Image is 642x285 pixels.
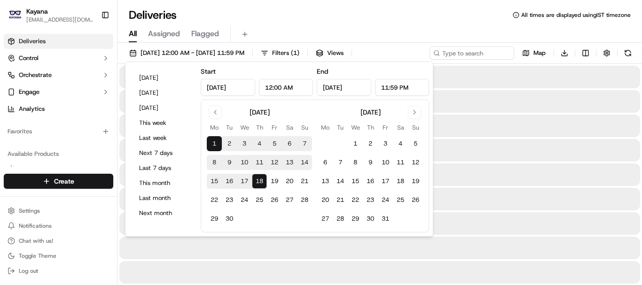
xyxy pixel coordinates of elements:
p: Welcome 👋 [9,38,171,53]
button: 18 [252,174,267,189]
button: 10 [237,155,252,170]
button: Next month [135,207,191,220]
button: Refresh [621,46,634,60]
button: Start new chat [160,92,171,104]
button: 24 [378,193,393,208]
button: 3 [378,136,393,151]
button: 17 [378,174,393,189]
button: Go to previous month [209,106,222,119]
span: All [129,28,137,39]
div: 📗 [9,137,17,145]
img: Nash [9,9,28,28]
button: 21 [297,174,312,189]
span: [DATE] 12:00 AM - [DATE] 11:59 PM [141,49,244,57]
button: 15 [207,174,222,189]
button: 23 [222,193,237,208]
button: 30 [222,211,237,226]
button: This week [135,116,191,130]
div: 💻 [79,137,87,145]
button: 2 [222,136,237,151]
button: 8 [348,155,363,170]
button: 9 [222,155,237,170]
button: Orchestrate [4,68,113,83]
button: Go to next month [408,106,421,119]
button: 16 [363,174,378,189]
label: Start [201,67,216,76]
th: Saturday [282,123,297,132]
img: Kayana [8,8,23,23]
span: Notifications [19,222,52,230]
input: Time [259,79,313,96]
button: 27 [318,211,333,226]
div: Available Products [4,146,113,162]
span: Knowledge Base [19,136,72,146]
button: 26 [267,193,282,208]
input: Date [317,79,371,96]
a: Powered byPylon [66,159,114,166]
a: Deliveries [4,34,113,49]
button: Last 7 days [135,162,191,175]
th: Saturday [393,123,408,132]
div: [DATE] [360,108,381,117]
span: Pylon [94,159,114,166]
button: Toggle Theme [4,249,113,262]
input: Date [201,79,255,96]
button: 7 [297,136,312,151]
button: 16 [222,174,237,189]
div: [DATE] [250,108,270,117]
button: 27 [282,193,297,208]
input: Type to search [430,46,514,60]
th: Thursday [252,123,267,132]
button: 28 [333,211,348,226]
button: 22 [207,193,222,208]
th: Friday [267,123,282,132]
button: 20 [282,174,297,189]
button: 28 [297,193,312,208]
span: Engage [19,88,39,96]
button: 4 [252,136,267,151]
button: 4 [393,136,408,151]
a: 📗Knowledge Base [6,132,76,149]
span: Create [54,177,74,186]
button: Kayana [26,7,48,16]
button: Log out [4,264,113,277]
th: Monday [318,123,333,132]
div: We're available if you need us! [32,99,119,107]
span: Nash AI [19,165,40,173]
span: Deliveries [19,37,46,46]
span: Analytics [19,105,45,113]
a: Nash AI [8,165,110,173]
a: Analytics [4,101,113,116]
button: 26 [408,193,423,208]
button: 1 [348,136,363,151]
span: API Documentation [89,136,151,146]
h1: Deliveries [129,8,177,23]
a: 💻API Documentation [76,132,155,149]
button: Notifications [4,219,113,232]
button: [DATE] [135,71,191,85]
div: Start new chat [32,90,154,99]
input: Got a question? Start typing here... [24,61,169,70]
span: Orchestrate [19,71,52,79]
button: 23 [363,193,378,208]
button: 25 [393,193,408,208]
button: [DATE] [135,86,191,100]
button: Views [312,46,348,60]
button: Nash AI [4,162,113,177]
button: KayanaKayana[EMAIL_ADDRESS][DOMAIN_NAME] [4,4,97,26]
button: Last week [135,131,191,145]
span: Views [327,49,344,57]
button: Filters(1) [257,46,304,60]
button: 12 [267,155,282,170]
span: Toggle Theme [19,252,56,260]
th: Thursday [363,123,378,132]
button: [DATE] [135,101,191,115]
button: Settings [4,204,113,217]
button: 14 [297,155,312,170]
input: Time [375,79,430,96]
button: 5 [408,136,423,151]
button: Create [4,174,113,189]
button: 19 [267,174,282,189]
button: 9 [363,155,378,170]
